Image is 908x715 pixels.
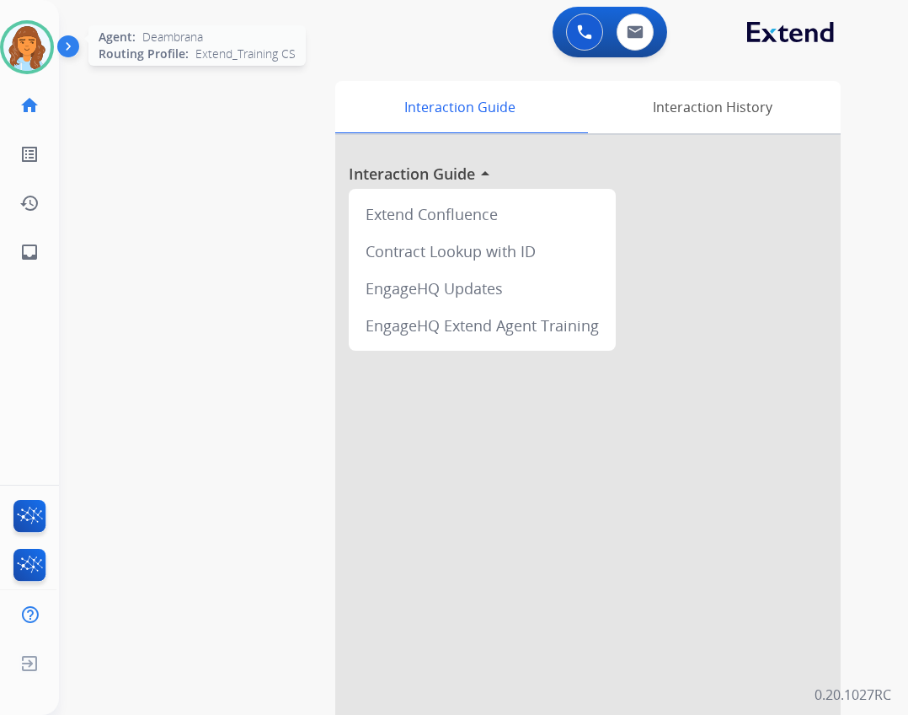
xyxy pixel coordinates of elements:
div: Interaction History [584,81,841,133]
div: EngageHQ Extend Agent Training [355,307,609,344]
span: Deambrana [142,29,203,46]
mat-icon: inbox [19,242,40,262]
div: EngageHQ Updates [355,270,609,307]
mat-icon: list_alt [19,144,40,164]
div: Interaction Guide [335,81,584,133]
mat-icon: home [19,95,40,116]
div: Contract Lookup with ID [355,233,609,270]
img: avatar [3,24,51,71]
mat-icon: history [19,193,40,213]
div: Extend Confluence [355,196,609,233]
span: Extend_Training CS [195,46,296,62]
p: 0.20.1027RC [815,685,891,705]
span: Routing Profile: [99,46,189,62]
span: Agent: [99,29,136,46]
